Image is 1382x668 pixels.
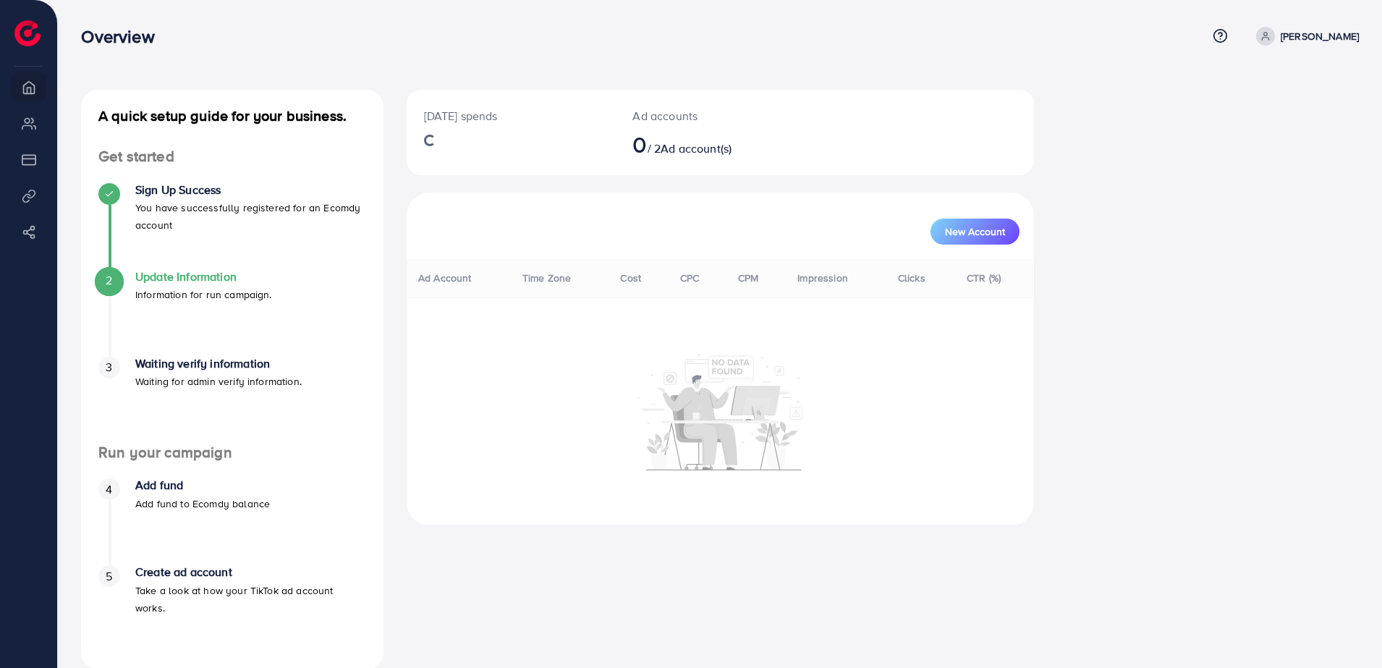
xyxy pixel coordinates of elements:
[81,357,383,444] li: Waiting verify information
[135,565,366,579] h4: Create ad account
[106,359,112,376] span: 3
[135,373,302,390] p: Waiting for admin verify information.
[106,481,112,498] span: 4
[81,148,383,166] h4: Get started
[81,444,383,462] h4: Run your campaign
[135,286,272,303] p: Information for run campaign.
[81,183,383,270] li: Sign Up Success
[424,107,598,124] p: [DATE] spends
[632,127,647,161] span: 0
[81,478,383,565] li: Add fund
[135,183,366,197] h4: Sign Up Success
[106,272,112,289] span: 2
[14,20,41,46] img: logo
[945,227,1005,237] span: New Account
[135,270,272,284] h4: Update Information
[1250,27,1359,46] a: [PERSON_NAME]
[632,130,755,158] h2: / 2
[81,26,166,47] h3: Overview
[81,565,383,652] li: Create ad account
[135,199,366,234] p: You have successfully registered for an Ecomdy account
[1281,28,1359,45] p: [PERSON_NAME]
[135,582,366,617] p: Take a look at how your TikTok ad account works.
[661,140,732,156] span: Ad account(s)
[135,495,270,512] p: Add fund to Ecomdy balance
[81,270,383,357] li: Update Information
[930,219,1019,245] button: New Account
[135,478,270,492] h4: Add fund
[81,107,383,124] h4: A quick setup guide for your business.
[135,357,302,371] h4: Waiting verify information
[632,107,755,124] p: Ad accounts
[106,568,112,585] span: 5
